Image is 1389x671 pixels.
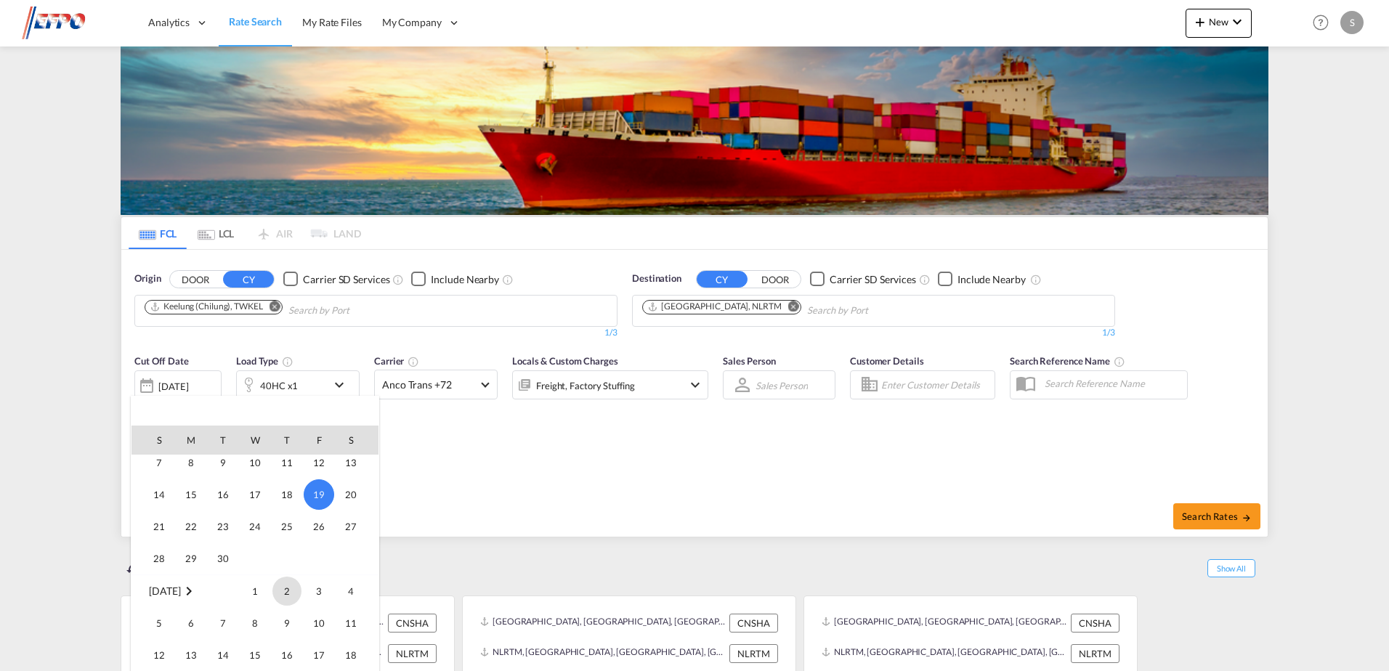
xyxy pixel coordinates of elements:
[207,447,239,479] td: Tuesday September 9 2025
[207,511,239,542] td: Tuesday September 23 2025
[272,640,301,670] span: 16
[304,448,333,477] span: 12
[175,639,207,671] td: Monday October 13 2025
[207,607,239,639] td: Tuesday October 7 2025
[131,426,175,455] th: S
[335,479,378,511] td: Saturday September 20 2025
[272,480,301,509] span: 18
[177,448,206,477] span: 8
[131,479,378,511] tr: Week 3
[208,512,238,541] span: 23
[207,479,239,511] td: Tuesday September 16 2025
[175,479,207,511] td: Monday September 15 2025
[131,639,378,671] tr: Week 3
[303,574,335,607] td: Friday October 3 2025
[303,426,335,455] th: F
[335,511,378,542] td: Saturday September 27 2025
[208,448,238,477] span: 9
[175,511,207,542] td: Monday September 22 2025
[239,607,271,639] td: Wednesday October 8 2025
[145,640,174,670] span: 12
[131,607,378,639] tr: Week 2
[175,542,207,575] td: Monday September 29 2025
[131,542,378,575] tr: Week 5
[207,639,239,671] td: Tuesday October 14 2025
[145,609,174,638] span: 5
[272,448,301,477] span: 11
[131,447,378,479] tr: Week 2
[272,609,301,638] span: 9
[145,448,174,477] span: 7
[271,639,303,671] td: Thursday October 16 2025
[335,426,378,455] th: S
[303,479,335,511] td: Friday September 19 2025
[303,447,335,479] td: Friday September 12 2025
[271,607,303,639] td: Thursday October 9 2025
[240,640,270,670] span: 15
[131,574,239,607] td: October 2025
[240,512,270,541] span: 24
[272,577,301,606] span: 2
[145,480,174,509] span: 14
[207,426,239,455] th: T
[336,512,365,541] span: 27
[304,609,333,638] span: 10
[335,447,378,479] td: Saturday September 13 2025
[145,512,174,541] span: 21
[149,585,180,597] span: [DATE]
[177,609,206,638] span: 6
[177,544,206,573] span: 29
[207,542,239,575] td: Tuesday September 30 2025
[177,512,206,541] span: 22
[239,639,271,671] td: Wednesday October 15 2025
[239,447,271,479] td: Wednesday September 10 2025
[177,640,206,670] span: 13
[304,640,333,670] span: 17
[336,640,365,670] span: 18
[177,480,206,509] span: 15
[240,448,270,477] span: 10
[208,640,238,670] span: 14
[145,544,174,573] span: 28
[131,607,175,639] td: Sunday October 5 2025
[336,609,365,638] span: 11
[335,639,378,671] td: Saturday October 18 2025
[208,544,238,573] span: 30
[240,577,270,606] span: 1
[335,574,378,607] td: Saturday October 4 2025
[271,447,303,479] td: Thursday September 11 2025
[131,511,378,542] tr: Week 4
[271,574,303,607] td: Thursday October 2 2025
[239,574,271,607] td: Wednesday October 1 2025
[208,480,238,509] span: 16
[304,479,334,510] span: 19
[131,574,378,607] tr: Week 1
[303,639,335,671] td: Friday October 17 2025
[240,609,270,638] span: 8
[240,480,270,509] span: 17
[271,511,303,542] td: Thursday September 25 2025
[175,447,207,479] td: Monday September 8 2025
[336,480,365,509] span: 20
[303,511,335,542] td: Friday September 26 2025
[131,511,175,542] td: Sunday September 21 2025
[239,511,271,542] td: Wednesday September 24 2025
[239,426,271,455] th: W
[271,479,303,511] td: Thursday September 18 2025
[304,577,333,606] span: 3
[303,607,335,639] td: Friday October 10 2025
[131,639,175,671] td: Sunday October 12 2025
[271,426,303,455] th: T
[131,542,175,575] td: Sunday September 28 2025
[175,426,207,455] th: M
[272,512,301,541] span: 25
[335,607,378,639] td: Saturday October 11 2025
[239,479,271,511] td: Wednesday September 17 2025
[175,607,207,639] td: Monday October 6 2025
[131,447,175,479] td: Sunday September 7 2025
[336,448,365,477] span: 13
[208,609,238,638] span: 7
[131,479,175,511] td: Sunday September 14 2025
[304,512,333,541] span: 26
[336,577,365,606] span: 4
